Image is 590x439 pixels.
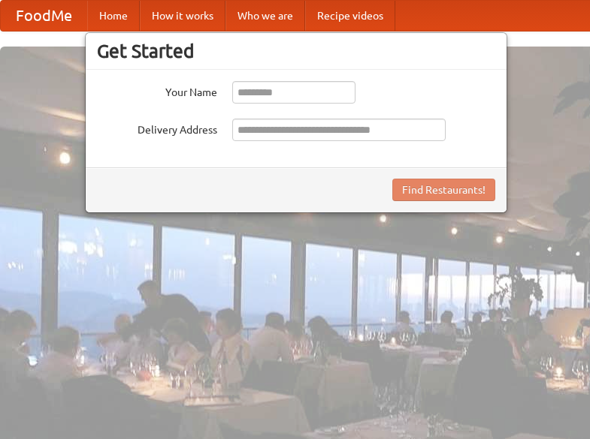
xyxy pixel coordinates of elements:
[97,81,217,100] label: Your Name
[1,1,87,31] a: FoodMe
[140,1,225,31] a: How it works
[97,119,217,137] label: Delivery Address
[225,1,305,31] a: Who we are
[305,1,395,31] a: Recipe videos
[97,40,495,62] h3: Get Started
[392,179,495,201] button: Find Restaurants!
[87,1,140,31] a: Home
